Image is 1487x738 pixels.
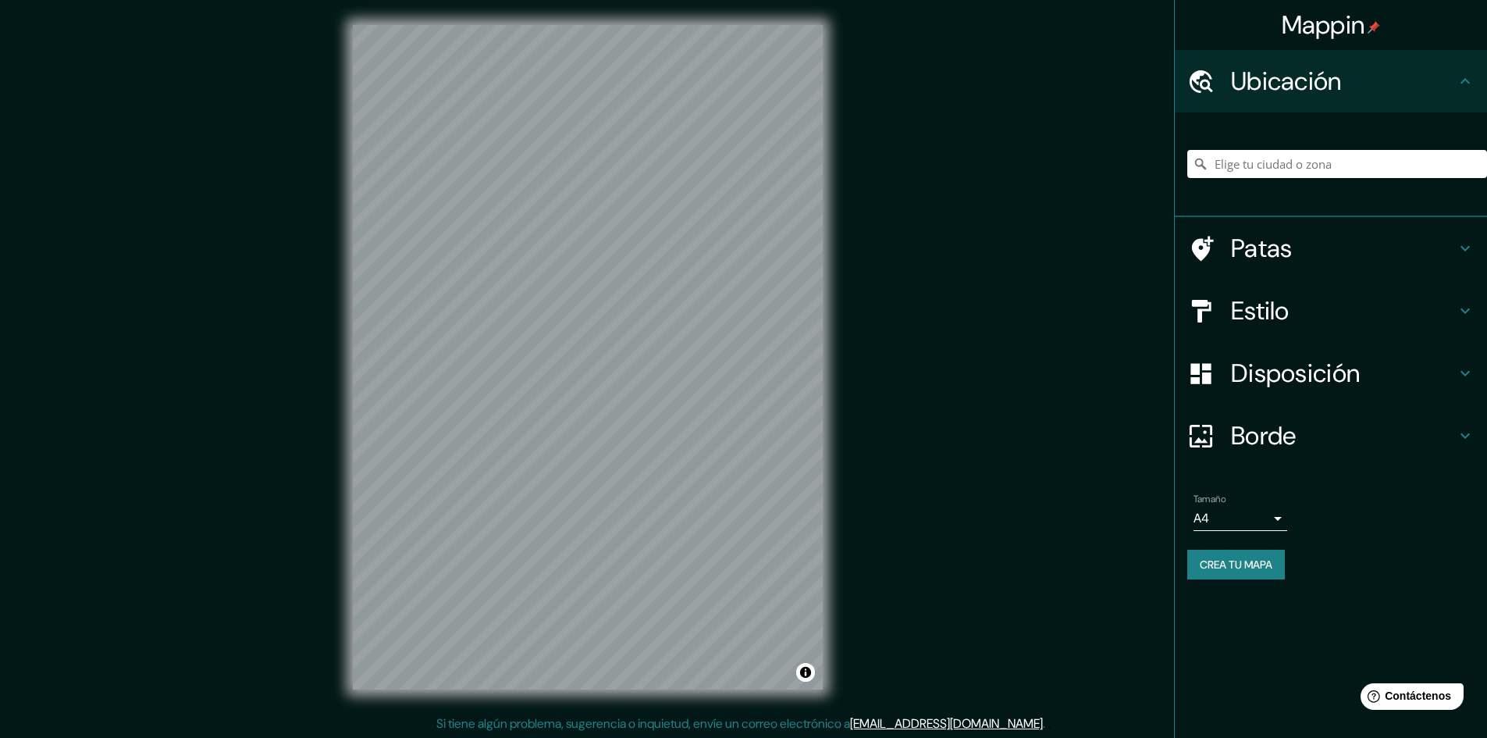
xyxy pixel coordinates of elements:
div: A4 [1194,506,1287,531]
input: Elige tu ciudad o zona [1187,150,1487,178]
font: Tamaño [1194,493,1226,505]
div: Borde [1175,405,1487,467]
font: Patas [1231,232,1293,265]
font: Si tiene algún problema, sugerencia o inquietud, envíe un correo electrónico a [436,715,850,732]
button: Crea tu mapa [1187,550,1285,579]
font: Disposición [1231,357,1360,390]
div: Estilo [1175,280,1487,342]
canvas: Mapa [353,25,823,690]
a: [EMAIL_ADDRESS][DOMAIN_NAME] [850,715,1043,732]
button: Activar o desactivar atribución [796,663,815,682]
div: Patas [1175,217,1487,280]
font: Estilo [1231,294,1290,327]
div: Disposición [1175,342,1487,405]
font: Borde [1231,419,1297,452]
img: pin-icon.png [1368,21,1380,34]
font: Crea tu mapa [1200,558,1272,572]
iframe: Lanzador de widgets de ayuda [1348,677,1470,721]
font: . [1048,715,1051,732]
font: . [1045,715,1048,732]
font: Ubicación [1231,65,1342,98]
div: Ubicación [1175,50,1487,112]
font: Mappin [1282,9,1365,41]
font: A4 [1194,510,1209,526]
font: . [1043,715,1045,732]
